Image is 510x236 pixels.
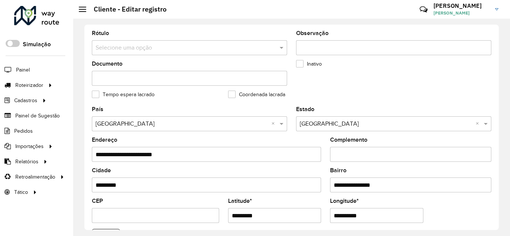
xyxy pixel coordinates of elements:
[271,119,278,128] span: Clear all
[296,105,314,114] label: Estado
[86,5,167,13] h2: Cliente - Editar registro
[23,40,51,49] label: Simulação
[330,135,367,144] label: Complemento
[433,2,489,9] h3: [PERSON_NAME]
[296,60,322,68] label: Inativo
[296,29,329,38] label: Observação
[14,97,37,104] span: Cadastros
[228,196,252,205] label: Latitude
[476,119,482,128] span: Clear all
[416,1,432,18] a: Contato Rápido
[14,188,28,196] span: Tático
[15,142,44,150] span: Importações
[92,59,122,68] label: Documento
[92,29,109,38] label: Rótulo
[92,196,103,205] label: CEP
[15,158,38,166] span: Relatórios
[92,166,111,175] label: Cidade
[15,173,55,181] span: Retroalimentação
[330,196,359,205] label: Longitude
[15,112,60,120] span: Painel de Sugestão
[228,91,285,98] label: Coordenada lacrada
[92,105,103,114] label: País
[92,91,155,98] label: Tempo espera lacrado
[330,166,346,175] label: Bairro
[15,81,43,89] span: Roteirizador
[433,10,489,16] span: [PERSON_NAME]
[16,66,30,74] span: Painel
[92,135,117,144] label: Endereço
[14,127,33,135] span: Pedidos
